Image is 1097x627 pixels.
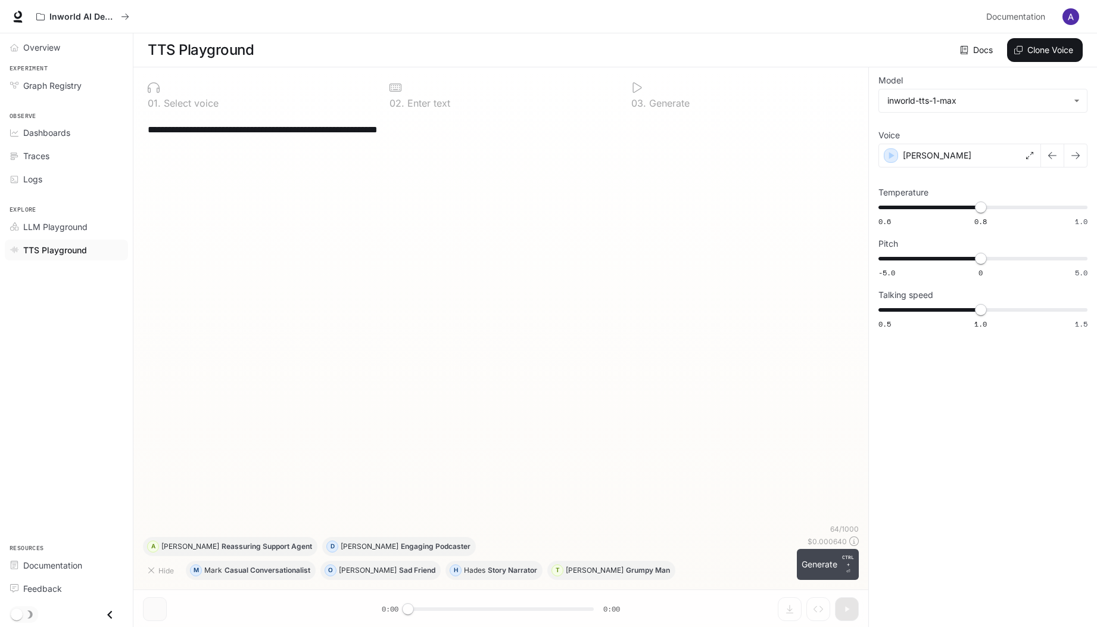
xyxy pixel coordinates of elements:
a: TTS Playground [5,240,128,260]
span: -5.0 [878,268,895,278]
p: Generate [646,98,690,108]
span: TTS Playground [23,244,87,256]
span: Dark mode toggle [11,607,23,620]
div: inworld-tts-1-max [887,95,1068,107]
span: 1.0 [1075,216,1087,226]
a: Docs [958,38,998,62]
span: 5.0 [1075,268,1087,278]
span: Documentation [23,559,82,572]
span: Logs [23,173,42,185]
p: [PERSON_NAME] [339,567,397,574]
p: Inworld AI Demos [49,12,116,22]
a: Documentation [5,555,128,576]
a: Logs [5,169,128,190]
div: inworld-tts-1-max [879,89,1087,112]
span: 1.0 [974,319,987,329]
button: T[PERSON_NAME]Grumpy Man [547,561,675,580]
p: Talking speed [878,291,933,299]
p: [PERSON_NAME] [161,543,219,550]
button: HHadesStory Narrator [445,561,543,580]
button: A[PERSON_NAME]Reassuring Support Agent [143,537,317,556]
p: Mark [204,567,222,574]
button: All workspaces [31,5,135,29]
p: Select voice [161,98,219,108]
div: O [325,561,336,580]
button: D[PERSON_NAME]Engaging Podcaster [322,537,476,556]
p: 0 3 . [631,98,646,108]
p: CTRL + [842,554,854,568]
span: 0.5 [878,319,891,329]
span: 0.6 [878,216,891,226]
div: M [191,561,201,580]
p: $ 0.000640 [808,536,847,547]
p: Story Narrator [488,567,537,574]
p: Model [878,76,903,85]
button: User avatar [1059,5,1083,29]
div: H [450,561,461,580]
p: Hades [464,567,485,574]
button: MMarkCasual Conversationalist [186,561,316,580]
p: [PERSON_NAME] [566,567,624,574]
p: Reassuring Support Agent [222,543,312,550]
p: Casual Conversationalist [225,567,310,574]
button: Clone Voice [1007,38,1083,62]
h1: TTS Playground [148,38,254,62]
a: Overview [5,37,128,58]
p: Grumpy Man [626,567,670,574]
button: Close drawer [96,603,123,627]
a: Dashboards [5,122,128,143]
button: O[PERSON_NAME]Sad Friend [320,561,441,580]
button: GenerateCTRL +⏎ [797,549,859,580]
p: 0 1 . [148,98,161,108]
a: Traces [5,145,128,166]
p: Pitch [878,240,898,248]
p: 64 / 1000 [830,524,859,534]
span: Graph Registry [23,79,82,92]
span: Feedback [23,582,62,595]
a: LLM Playground [5,216,128,237]
a: Feedback [5,578,128,599]
span: 1.5 [1075,319,1087,329]
span: Dashboards [23,126,70,139]
p: [PERSON_NAME] [903,150,971,162]
span: Overview [23,41,60,54]
a: Graph Registry [5,75,128,96]
p: Enter text [404,98,450,108]
a: Documentation [981,5,1054,29]
span: LLM Playground [23,221,88,233]
p: [PERSON_NAME] [341,543,398,550]
button: Hide [143,561,181,580]
p: Voice [878,131,900,139]
span: Documentation [986,10,1045,24]
span: 0 [978,268,983,278]
p: 0 2 . [389,98,404,108]
span: 0.8 [974,216,987,226]
img: User avatar [1062,8,1079,25]
p: Temperature [878,188,928,197]
p: Engaging Podcaster [401,543,470,550]
div: D [327,537,338,556]
p: Sad Friend [399,567,435,574]
div: T [552,561,563,580]
span: Traces [23,150,49,162]
p: ⏎ [842,554,854,575]
div: A [148,537,158,556]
